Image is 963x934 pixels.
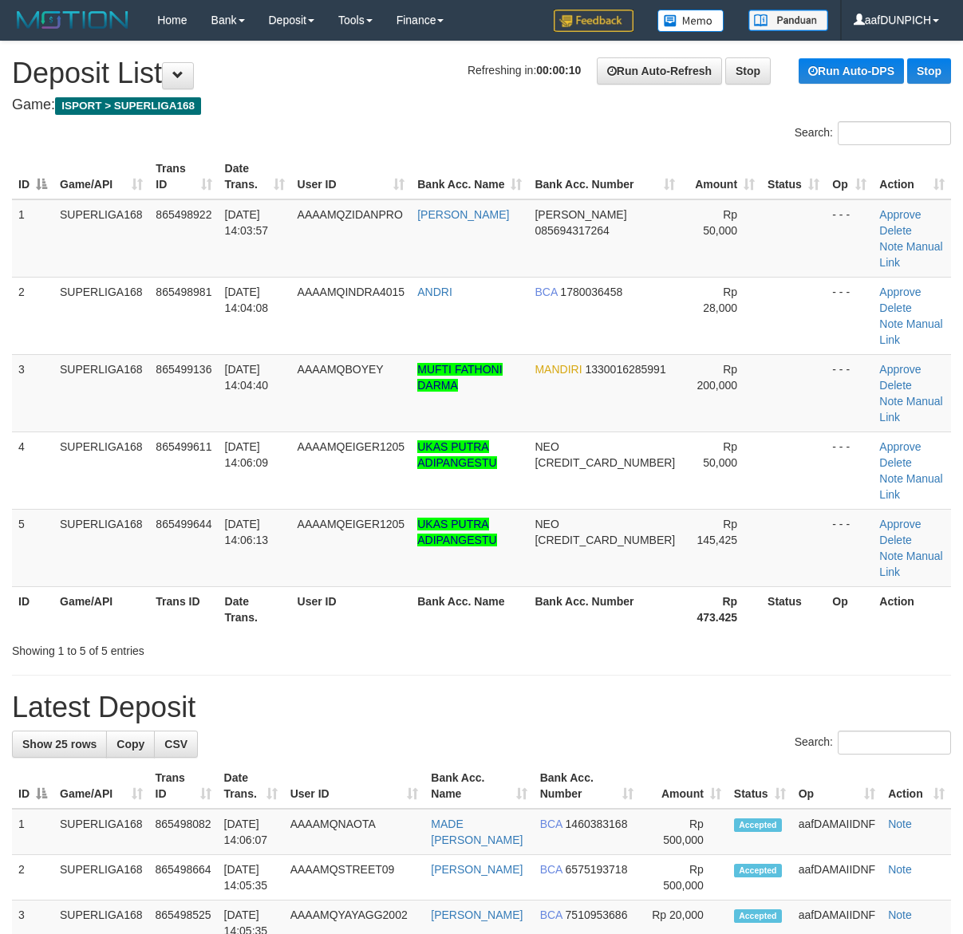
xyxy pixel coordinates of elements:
a: Stop [907,58,951,84]
th: Trans ID [149,586,218,632]
th: Action: activate to sort column ascending [882,763,951,809]
td: AAAAMQSTREET09 [284,855,425,901]
th: Game/API: activate to sort column ascending [53,763,149,809]
a: Run Auto-DPS [799,58,904,84]
th: Bank Acc. Number [528,586,681,632]
td: 3 [12,354,53,432]
th: Game/API [53,586,149,632]
span: NEO [535,518,558,530]
th: Game/API: activate to sort column ascending [53,154,149,199]
th: Trans ID: activate to sort column ascending [149,154,218,199]
td: 2 [12,277,53,354]
span: Show 25 rows [22,738,97,751]
th: Status [761,586,826,632]
span: 865498922 [156,208,211,221]
a: Approve [879,286,921,298]
a: Note [879,550,903,562]
span: Rp 28,000 [703,286,737,314]
td: AAAAMQNAOTA [284,809,425,855]
span: Copy 7510953686 to clipboard [566,908,628,921]
th: Date Trans.: activate to sort column ascending [219,154,291,199]
span: 865499136 [156,363,211,376]
a: Note [879,317,903,330]
td: SUPERLIGA168 [53,855,149,901]
span: AAAAMQINDRA4015 [298,286,405,298]
span: Copy 5859459280030023 to clipboard [535,456,675,469]
a: Note [879,472,903,485]
span: [PERSON_NAME] [535,208,626,221]
a: Show 25 rows [12,731,107,758]
th: Op: activate to sort column ascending [826,154,873,199]
a: [PERSON_NAME] [417,208,509,221]
img: panduan.png [748,10,828,31]
a: MADE [PERSON_NAME] [431,818,523,846]
a: UKAS PUTRA ADIPANGESTU [417,518,496,546]
th: Bank Acc. Number: activate to sort column ascending [528,154,681,199]
a: Delete [879,456,911,469]
span: NEO [535,440,558,453]
a: Approve [879,440,921,453]
span: AAAAMQEIGER1205 [298,518,405,530]
a: ANDRI [417,286,452,298]
span: Accepted [734,909,782,923]
span: 865498981 [156,286,211,298]
input: Search: [838,121,951,145]
span: ISPORT > SUPERLIGA168 [55,97,201,115]
span: BCA [540,908,562,921]
th: Amount: activate to sort column ascending [681,154,761,199]
td: 5 [12,509,53,586]
a: Copy [106,731,155,758]
th: Bank Acc. Number: activate to sort column ascending [534,763,640,809]
a: Manual Link [879,317,942,346]
td: Rp 500,000 [640,809,728,855]
th: Status: activate to sort column ascending [761,154,826,199]
span: [DATE] 14:03:57 [225,208,269,237]
span: Copy 5859459280030023 to clipboard [535,534,675,546]
a: Note [888,908,912,921]
a: Manual Link [879,395,942,424]
a: UKAS PUTRA ADIPANGESTU [417,440,496,469]
td: SUPERLIGA168 [53,199,149,278]
td: aafDAMAIIDNF [792,855,882,901]
td: aafDAMAIIDNF [792,809,882,855]
a: Approve [879,208,921,221]
span: [DATE] 14:04:08 [225,286,269,314]
input: Search: [838,731,951,755]
td: 4 [12,432,53,509]
th: ID [12,586,53,632]
a: Approve [879,363,921,376]
strong: 00:00:10 [536,64,581,77]
h4: Game: [12,97,951,113]
a: Manual Link [879,472,942,501]
a: CSV [154,731,198,758]
label: Search: [795,121,951,145]
span: Rp 145,425 [697,518,737,546]
span: [DATE] 14:04:40 [225,363,269,392]
th: Status: activate to sort column ascending [728,763,792,809]
th: Rp 473.425 [681,586,761,632]
td: - - - [826,354,873,432]
td: 2 [12,855,53,901]
span: Copy 1460383168 to clipboard [566,818,628,830]
td: [DATE] 14:05:35 [218,855,284,901]
td: [DATE] 14:06:07 [218,809,284,855]
a: [PERSON_NAME] [431,863,523,876]
a: Delete [879,301,911,314]
a: Delete [879,379,911,392]
span: Copy 6575193718 to clipboard [566,863,628,876]
span: Copy [116,738,144,751]
span: Rp 200,000 [697,363,737,392]
td: SUPERLIGA168 [53,277,149,354]
th: Bank Acc. Name: activate to sort column ascending [424,763,533,809]
th: Op [826,586,873,632]
a: Approve [879,518,921,530]
th: Action [873,586,951,632]
td: SUPERLIGA168 [53,809,149,855]
th: Amount: activate to sort column ascending [640,763,728,809]
span: CSV [164,738,187,751]
th: Op: activate to sort column ascending [792,763,882,809]
td: - - - [826,277,873,354]
a: Stop [725,57,771,85]
td: 1 [12,809,53,855]
a: MUFTI FATHONI DARMA [417,363,502,392]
